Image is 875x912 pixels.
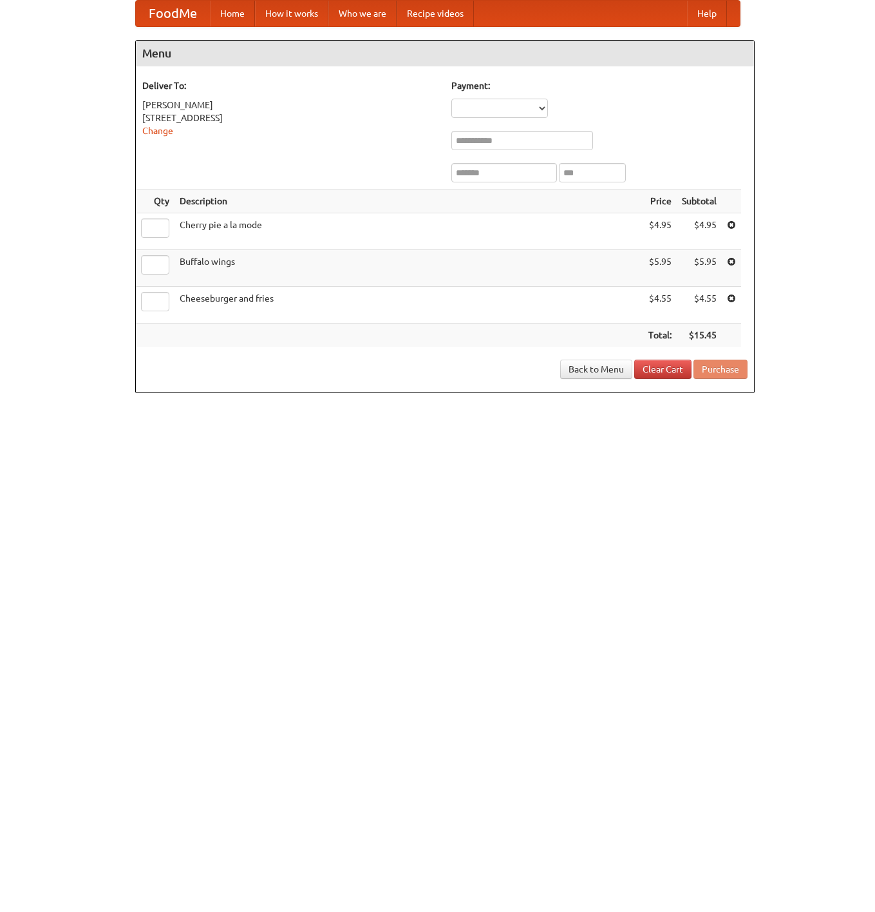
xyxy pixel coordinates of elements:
div: [STREET_ADDRESS] [142,112,438,124]
h5: Deliver To: [142,79,438,92]
th: Qty [136,189,174,213]
td: Cheeseburger and fries [174,287,643,324]
a: Recipe videos [397,1,474,26]
td: Buffalo wings [174,250,643,287]
th: Total: [643,324,677,347]
td: $4.55 [677,287,722,324]
td: $5.95 [643,250,677,287]
a: Help [687,1,727,26]
a: Home [210,1,255,26]
button: Purchase [693,360,748,379]
td: $4.95 [643,213,677,250]
h5: Payment: [451,79,748,92]
h4: Menu [136,41,754,66]
a: Change [142,126,173,136]
th: $15.45 [677,324,722,347]
td: $4.55 [643,287,677,324]
div: [PERSON_NAME] [142,99,438,112]
td: $4.95 [677,213,722,250]
a: FoodMe [136,1,210,26]
td: $5.95 [677,250,722,287]
th: Description [174,189,643,213]
th: Subtotal [677,189,722,213]
a: Clear Cart [634,360,692,379]
a: How it works [255,1,328,26]
a: Back to Menu [560,360,632,379]
td: Cherry pie a la mode [174,213,643,250]
th: Price [643,189,677,213]
a: Who we are [328,1,397,26]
